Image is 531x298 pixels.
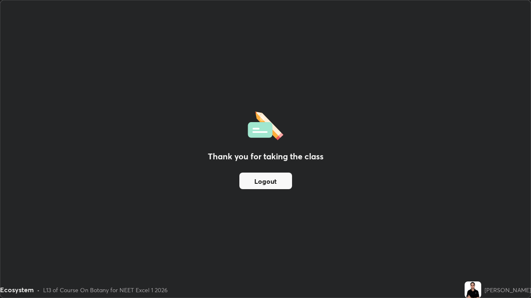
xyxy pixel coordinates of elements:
[37,286,40,294] div: •
[239,173,292,189] button: Logout
[248,109,283,140] img: offlineFeedback.1438e8b3.svg
[465,281,481,298] img: 8c6379e1b3274b498d976b6da3d54be2.jpg
[208,150,324,163] h2: Thank you for taking the class
[43,286,168,294] div: L13 of Course On Botany for NEET Excel 1 2026
[485,286,531,294] div: [PERSON_NAME]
